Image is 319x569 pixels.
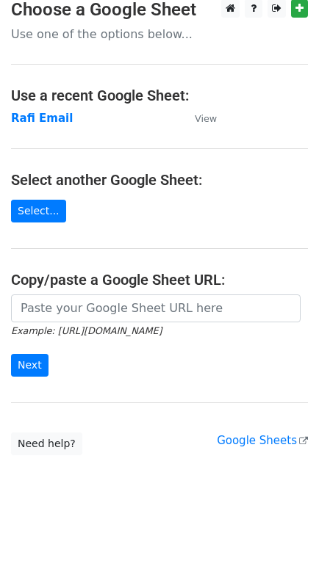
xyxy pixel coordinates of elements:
small: Example: [URL][DOMAIN_NAME] [11,325,162,336]
a: Google Sheets [217,434,308,447]
input: Next [11,354,49,377]
a: View [180,112,217,125]
h4: Copy/paste a Google Sheet URL: [11,271,308,289]
small: View [195,113,217,124]
h4: Select another Google Sheet: [11,171,308,189]
input: Paste your Google Sheet URL here [11,294,301,322]
p: Use one of the options below... [11,26,308,42]
a: Need help? [11,432,82,455]
iframe: Chat Widget [245,499,319,569]
a: Rafi Email [11,112,73,125]
a: Select... [11,200,66,222]
h4: Use a recent Google Sheet: [11,87,308,104]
